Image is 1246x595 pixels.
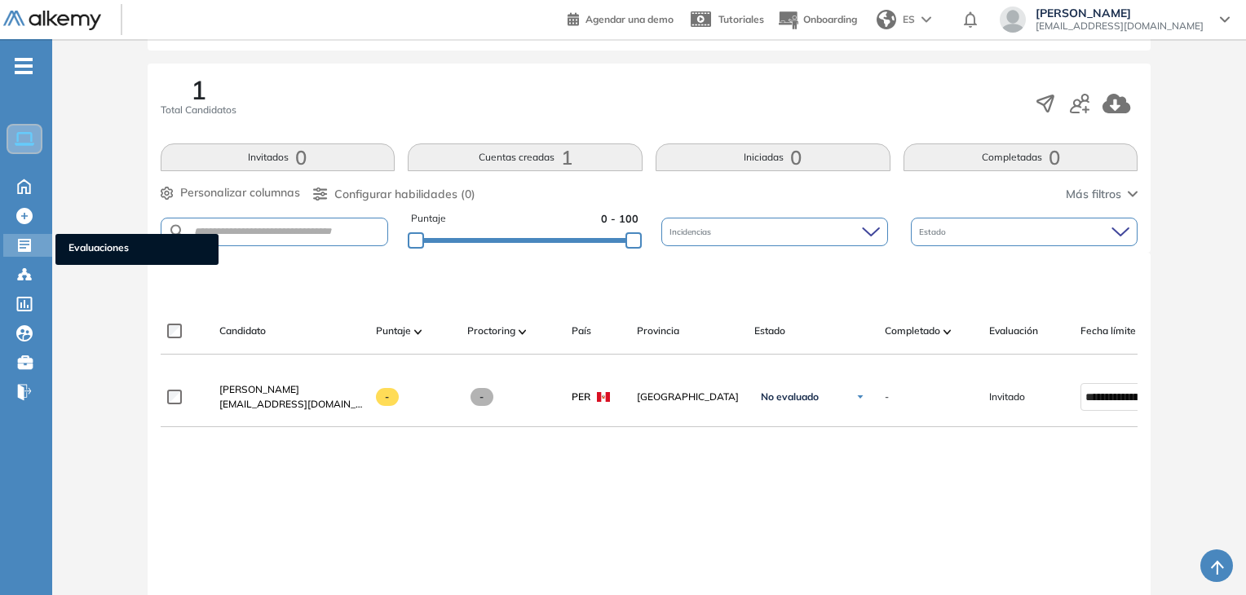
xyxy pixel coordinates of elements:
a: Agendar una demo [568,8,674,28]
span: Estado [919,226,949,238]
div: Estado [911,218,1138,246]
img: Ícono de flecha [855,392,865,402]
span: Candidato [219,324,266,338]
span: Personalizar columnas [180,184,300,201]
span: Total Candidatos [161,103,236,117]
span: - [885,390,889,404]
span: [PERSON_NAME] [219,383,299,395]
span: - [376,388,400,406]
span: Puntaje [411,211,446,227]
button: Onboarding [777,2,857,37]
span: PER [572,390,590,404]
span: Configurar habilidades (0) [334,186,475,203]
a: [PERSON_NAME] [219,382,363,397]
span: Incidencias [669,226,714,238]
span: Onboarding [803,13,857,25]
span: Evaluaciones [68,240,205,258]
button: Completadas0 [904,143,1138,171]
button: Iniciadas0 [656,143,890,171]
span: Más filtros [1066,186,1121,203]
span: 0 - 100 [601,211,638,227]
img: [missing "en.ARROW_ALT" translation] [414,329,422,334]
span: Estado [754,324,785,338]
span: [GEOGRAPHIC_DATA] [637,390,741,404]
span: Proctoring [467,324,515,338]
span: Fecha límite [1080,324,1136,338]
img: SEARCH_ALT [168,222,188,242]
span: - [471,388,494,406]
span: Agendar una demo [585,13,674,25]
span: Provincia [637,324,679,338]
span: 1 [191,77,206,103]
img: [missing "en.ARROW_ALT" translation] [943,329,952,334]
img: [missing "en.ARROW_ALT" translation] [519,329,527,334]
span: ES [903,12,915,27]
span: [EMAIL_ADDRESS][DOMAIN_NAME] [1036,20,1204,33]
img: world [877,10,896,29]
span: No evaluado [761,390,819,403]
span: Invitado [989,390,1025,404]
span: Tutoriales [718,13,764,25]
img: arrow [921,16,931,23]
span: Evaluación [989,324,1038,338]
span: País [572,324,591,338]
button: Más filtros [1066,186,1138,203]
i: - [15,64,33,68]
img: Logo [3,11,101,31]
button: Configurar habilidades (0) [313,186,475,203]
span: [PERSON_NAME] [1036,7,1204,20]
button: Cuentas creadas1 [408,143,643,171]
img: PER [597,392,610,402]
span: [EMAIL_ADDRESS][DOMAIN_NAME] [219,397,363,412]
span: Completado [885,324,940,338]
div: Incidencias [661,218,888,246]
button: Personalizar columnas [161,184,300,201]
button: Invitados0 [161,143,395,171]
span: Puntaje [376,324,411,338]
